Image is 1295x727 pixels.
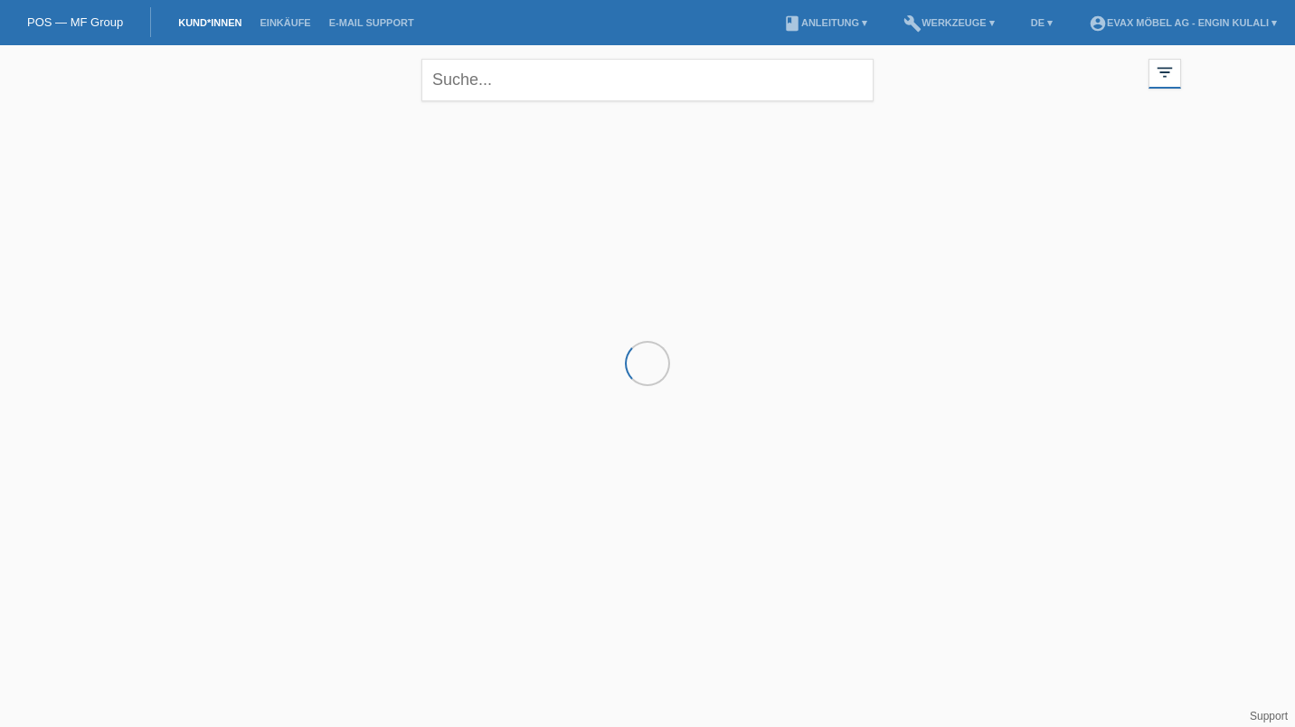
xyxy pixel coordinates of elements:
a: bookAnleitung ▾ [774,17,876,28]
a: Einkäufe [250,17,319,28]
a: Kund*innen [169,17,250,28]
a: buildWerkzeuge ▾ [894,17,1004,28]
a: E-Mail Support [320,17,423,28]
a: account_circleEVAX Möbel AG - Engin Kulali ▾ [1080,17,1286,28]
i: build [903,14,922,33]
a: Support [1250,710,1288,722]
i: book [783,14,801,33]
a: POS — MF Group [27,15,123,29]
i: filter_list [1155,62,1175,82]
a: DE ▾ [1022,17,1062,28]
input: Suche... [421,59,874,101]
i: account_circle [1089,14,1107,33]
